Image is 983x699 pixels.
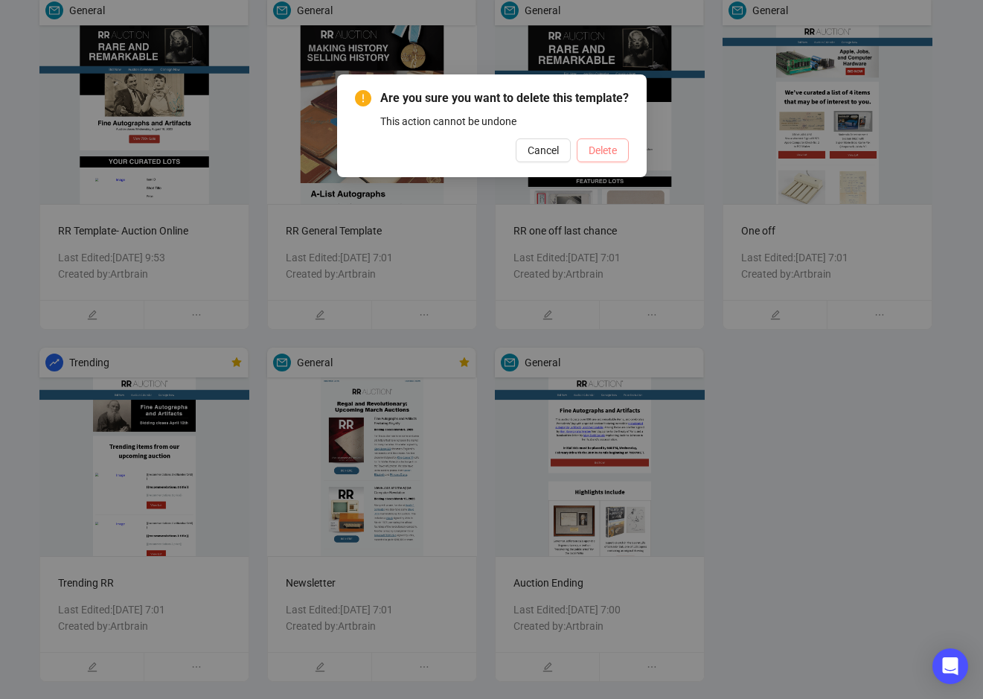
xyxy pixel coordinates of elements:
button: Delete [577,138,629,162]
span: Are you sure you want to delete this template? [380,89,629,107]
div: This action cannot be undone [380,113,629,130]
span: Delete [589,142,617,159]
span: exclamation-circle [355,90,371,106]
div: Open Intercom Messenger [932,648,968,684]
span: Cancel [528,142,559,159]
button: Cancel [516,138,571,162]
